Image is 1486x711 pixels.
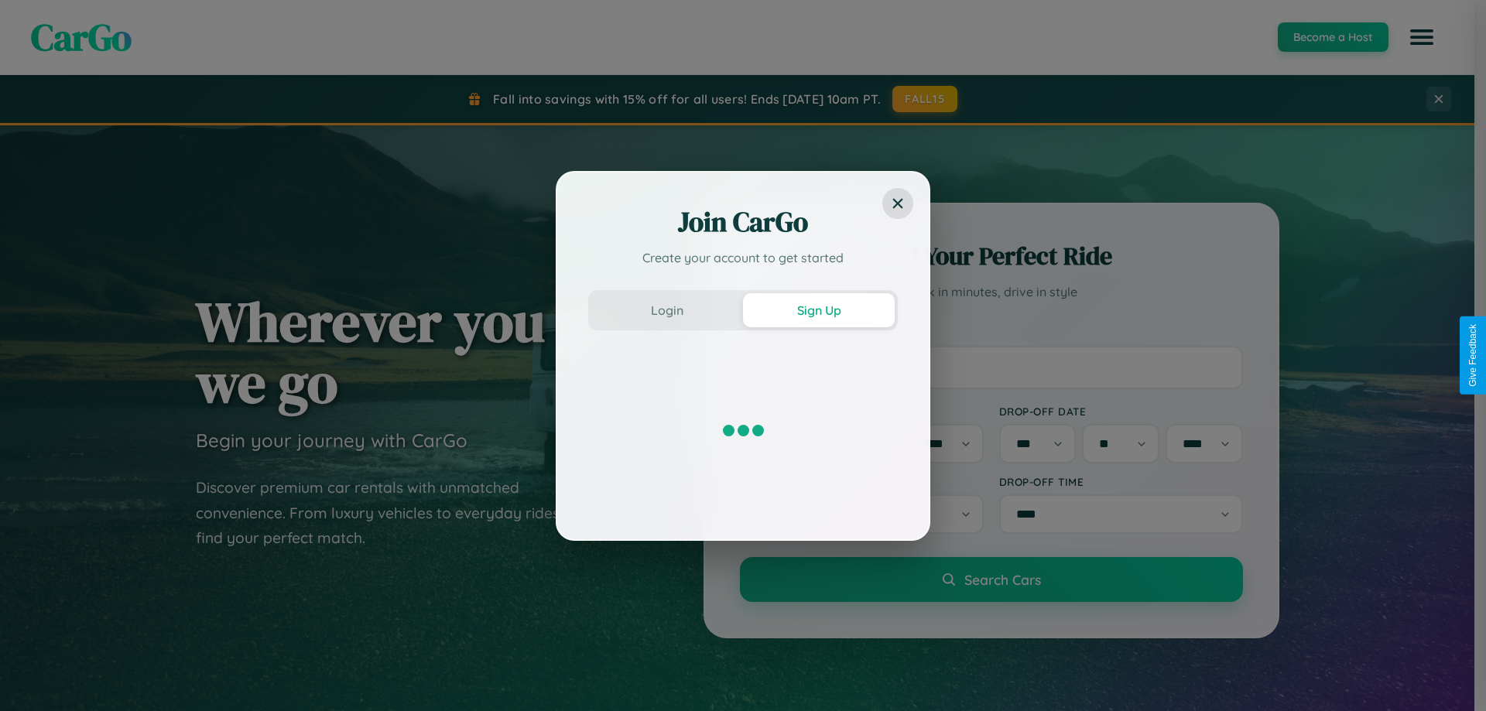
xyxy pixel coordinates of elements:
iframe: Intercom live chat [15,658,53,696]
p: Create your account to get started [588,248,898,267]
h2: Join CarGo [588,203,898,241]
button: Login [591,293,743,327]
button: Sign Up [743,293,895,327]
div: Give Feedback [1467,324,1478,387]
